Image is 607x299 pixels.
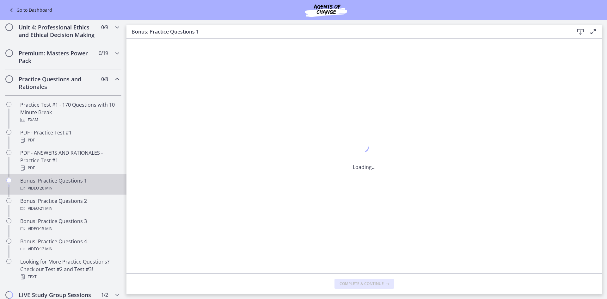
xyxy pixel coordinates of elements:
h2: Practice Questions and Rationales [19,75,96,90]
div: Text [20,273,119,281]
span: · 12 min [39,245,52,253]
div: Looking for More Practice Questions? Check out Test #2 and Test #3! [20,258,119,281]
div: 1 [353,141,376,156]
div: Practice Test #1 - 170 Questions with 10 Minute Break [20,101,119,124]
span: 0 / 9 [101,23,108,31]
span: 0 / 19 [99,49,108,57]
div: Video [20,205,119,212]
img: Agents of Change [288,3,364,18]
span: · 15 min [39,225,52,233]
div: Bonus: Practice Questions 4 [20,238,119,253]
div: Exam [20,116,119,124]
div: Video [20,184,119,192]
div: Video [20,245,119,253]
p: Loading... [353,163,376,171]
span: · 21 min [39,205,52,212]
span: 0 / 8 [101,75,108,83]
span: · 20 min [39,184,52,192]
div: PDF [20,164,119,172]
button: Complete & continue [334,279,394,289]
div: Bonus: Practice Questions 3 [20,217,119,233]
div: PDF [20,136,119,144]
span: 1 / 2 [101,291,108,299]
div: Bonus: Practice Questions 1 [20,177,119,192]
div: PDF - Practice Test #1 [20,129,119,144]
div: Video [20,225,119,233]
div: PDF - ANSWERS AND RATIONALES - Practice Test #1 [20,149,119,172]
h3: Bonus: Practice Questions 1 [132,28,564,35]
h2: LIVE Study Group Sessions [19,291,96,299]
a: Go to Dashboard [8,6,52,14]
h2: Unit 4: Professional Ethics and Ethical Decision Making [19,23,96,39]
div: Bonus: Practice Questions 2 [20,197,119,212]
h2: Premium: Masters Power Pack [19,49,96,65]
span: Complete & continue [340,281,384,286]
